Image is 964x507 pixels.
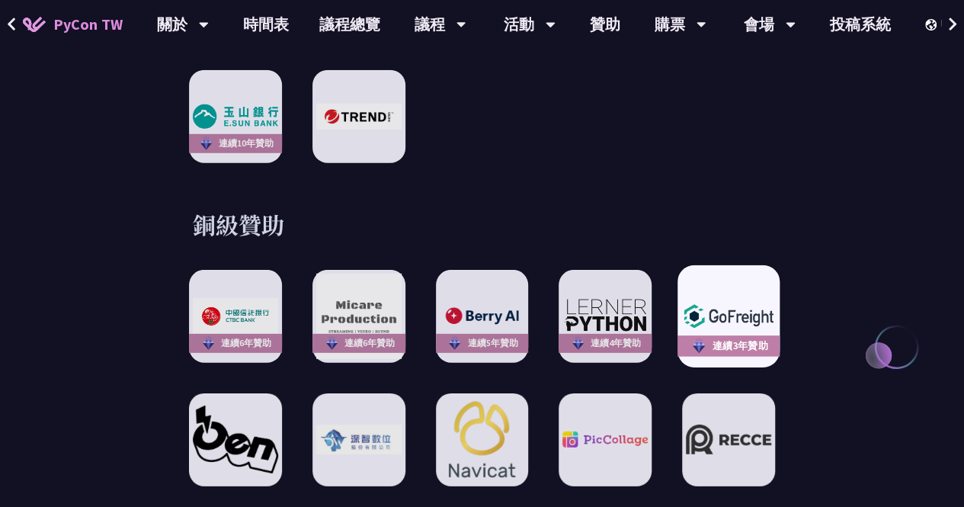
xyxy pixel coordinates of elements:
[440,394,525,486] img: Navicat
[53,13,123,36] span: PyCon TW
[23,17,46,32] img: Home icon of PyCon TW 2025
[193,209,771,239] h3: 銅級贊助
[8,5,138,43] a: PyCon TW
[189,134,282,153] div: 連續10年贊助
[193,298,278,335] img: CTBC Bank
[569,334,587,352] img: sponsor-logo-diamond
[193,104,278,128] img: E.SUN Commercial Bank
[312,334,405,353] div: 連續6年贊助
[440,304,525,328] img: Berry AI
[316,425,402,454] img: 深智數位
[446,334,463,352] img: sponsor-logo-diamond
[689,336,708,356] img: sponsor-logo-diamond
[562,432,648,447] img: PicCollage
[200,334,217,352] img: sponsor-logo-diamond
[316,274,402,359] img: Micare Production
[197,134,215,152] img: sponsor-logo-diamond
[323,334,341,352] img: sponsor-logo-diamond
[925,19,940,30] img: Locale Icon
[436,334,529,353] div: 連續5年贊助
[686,425,771,454] img: Recce | join us
[562,298,648,334] img: LernerPython
[316,104,402,130] img: 趨勢科技 Trend Micro
[193,406,278,473] img: Oen Tech
[189,334,282,353] div: 連續6年贊助
[559,334,652,353] div: 連續4年贊助
[677,335,780,357] div: 連續3年贊助
[682,300,776,333] img: GoFreight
